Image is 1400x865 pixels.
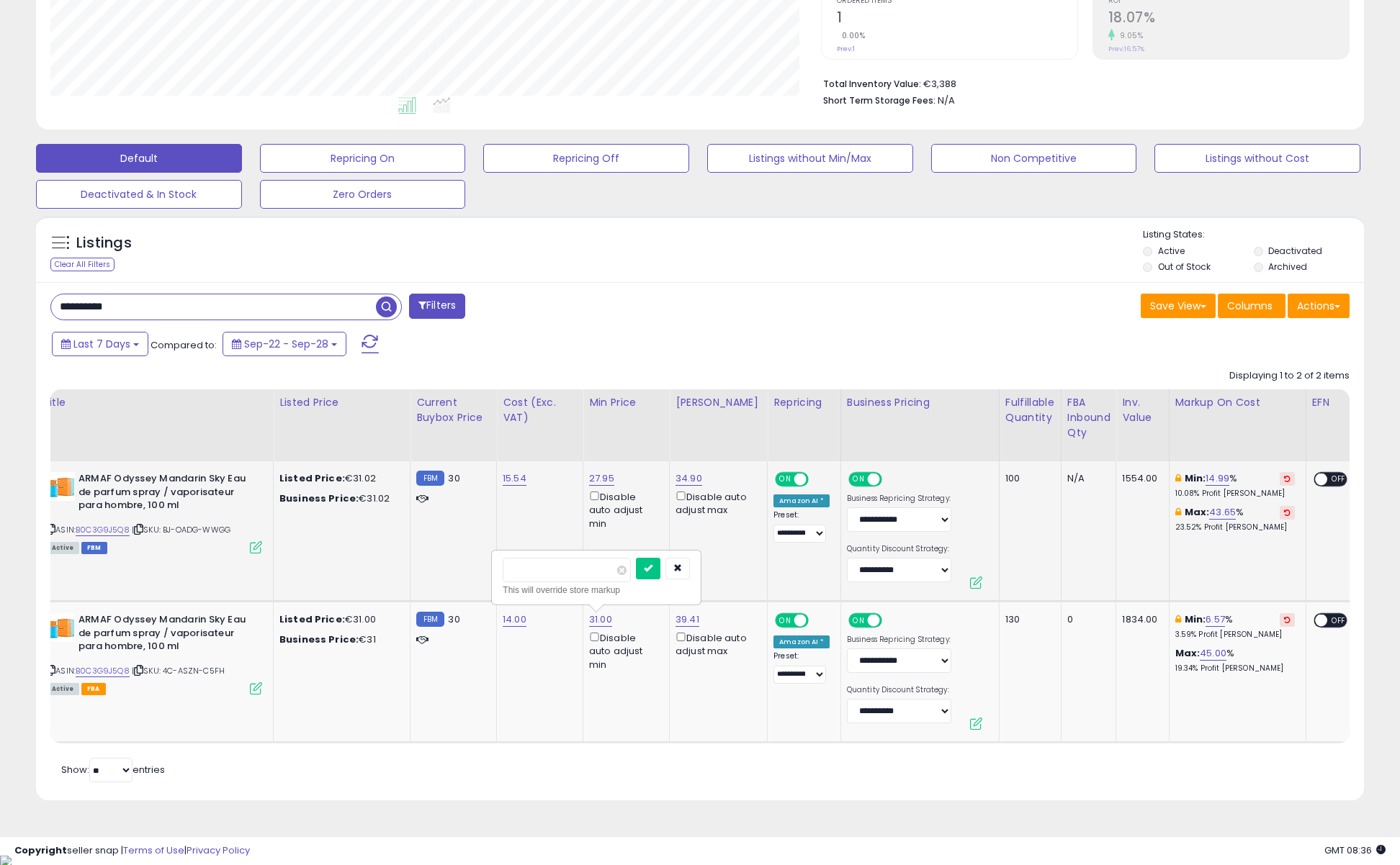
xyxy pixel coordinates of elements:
[807,474,830,486] span: OFF
[773,395,835,410] div: Repricing
[14,843,67,857] strong: Copyright
[1108,9,1349,29] h2: 18.07%
[78,472,253,516] b: ARMAF Odyssey Mandarin Sky Eau de parfum spray / vaporisateur para hombre, 100 ml
[823,94,935,107] b: Short Term Storage Fees:
[187,843,250,857] a: Privacy Policy
[773,494,830,507] div: Amazon AI *
[279,633,359,646] b: Business Price:
[123,843,184,857] a: Terms of Use
[847,395,993,410] div: Business Pricing
[1005,472,1050,485] div: 100
[707,144,913,173] button: Listings without Min/Max
[589,630,658,671] div: Disable auto adjust min
[837,9,1077,29] h2: 1
[1175,489,1295,499] p: 10.08% Profit [PERSON_NAME]
[879,615,902,627] span: OFF
[837,30,866,41] small: 0.00%
[1175,506,1295,533] div: %
[279,471,345,485] b: Listed Price:
[416,395,490,425] div: Current Buybox Price
[847,544,951,554] label: Quantity Discount Strategy:
[589,612,612,627] a: 31.00
[14,844,250,858] div: seller snap | |
[279,492,359,505] b: Business Price:
[132,524,230,535] span: | SKU: BJ-OADG-WWGG
[1200,646,1226,661] a: 45.00
[279,612,345,626] b: Listed Price:
[938,94,955,107] span: N/A
[847,494,951,504] label: Business Repricing Strategy:
[76,233,132,253] h5: Listings
[1268,261,1307,273] label: Archived
[1169,389,1306,461] th: The percentage added to the cost of goods (COGS) that forms the calculator for Min & Max prices.
[1175,472,1295,499] div: %
[847,685,951,695] label: Quantity Discount Strategy:
[837,45,855,53] small: Prev: 1
[1154,144,1360,173] button: Listings without Cost
[1206,612,1225,627] a: 6.57
[81,683,106,695] span: FBA
[1143,228,1363,242] p: Listing States:
[1206,471,1229,486] a: 14.99
[847,635,951,645] label: Business Repricing Strategy:
[503,612,526,627] a: 14.00
[36,180,242,209] button: Deactivated & In Stock
[1158,245,1185,257] label: Active
[823,78,921,90] b: Total Inventory Value:
[1185,612,1206,626] b: Min:
[503,395,577,425] div: Cost (Exc. VAT)
[36,144,242,173] button: Default
[850,615,868,627] span: ON
[1175,664,1295,674] p: 19.34% Profit [PERSON_NAME]
[1227,299,1273,313] span: Columns
[1108,45,1144,53] small: Prev: 16.57%
[1327,615,1350,627] span: OFF
[676,489,756,517] div: Disable auto adjust max
[416,612,444,627] small: FBM
[1067,613,1105,626] div: 0
[1122,395,1162,425] div: Inv. value
[676,471,702,486] a: 34.90
[773,651,830,684] div: Preset:
[483,144,689,173] button: Repricing Off
[1175,395,1300,410] div: Markup on Cost
[416,471,444,486] small: FBM
[676,395,761,410] div: [PERSON_NAME]
[1229,369,1350,383] div: Displaying 1 to 2 of 2 items
[1324,843,1386,857] span: 2025-10-7 08:36 GMT
[776,474,794,486] span: ON
[1288,294,1350,318] button: Actions
[1122,472,1157,485] div: 1554.00
[42,395,267,410] div: Title
[1005,395,1055,425] div: Fulfillable Quantity
[850,474,868,486] span: ON
[46,472,75,501] img: 31pmjp1n8ML._SL40_.jpg
[1005,613,1050,626] div: 130
[589,395,663,410] div: Min Price
[279,613,399,626] div: €31.00
[1312,395,1365,410] div: EFN
[52,332,148,356] button: Last 7 Days
[1175,647,1295,674] div: %
[676,612,699,627] a: 39.41
[279,395,404,410] div: Listed Price
[279,472,399,485] div: €31.02
[1158,261,1211,273] label: Out of Stock
[76,665,130,677] a: B0C3G9J5Q8
[931,144,1137,173] button: Non Competitive
[773,510,830,543] div: Preset:
[244,337,328,351] span: Sep-22 - Sep-28
[46,683,79,695] span: All listings currently available for purchase on Amazon
[503,583,690,597] div: This will override store markup
[1327,474,1350,486] span: OFF
[279,633,399,646] div: €31
[132,665,225,676] span: | SKU: 4C-ASZN-C5FH
[1141,294,1216,318] button: Save View
[81,542,107,554] span: FBM
[223,332,346,356] button: Sep-22 - Sep-28
[46,542,79,554] span: All listings currently available for purchase on Amazon
[1268,245,1322,257] label: Deactivated
[1067,395,1110,440] div: FBA inbound Qty
[1122,613,1157,626] div: 1834.00
[503,471,526,486] a: 15.54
